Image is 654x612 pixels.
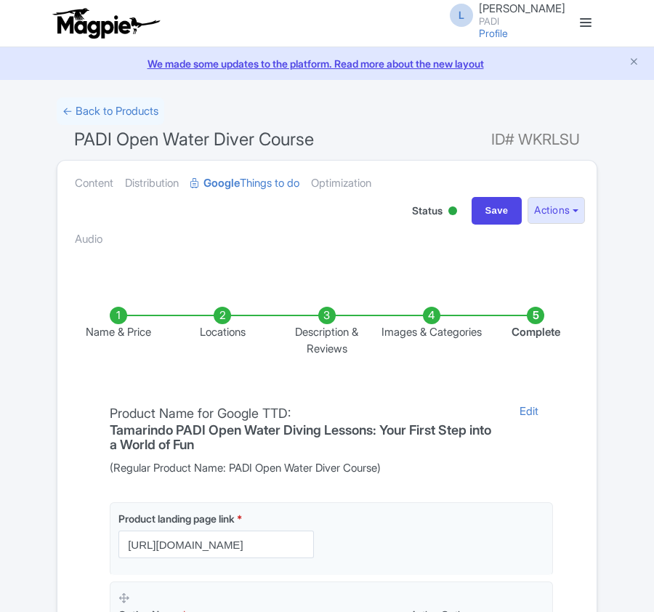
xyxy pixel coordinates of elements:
li: Description & Reviews [275,307,379,357]
button: Close announcement [629,55,639,71]
a: Profile [479,27,508,39]
a: Distribution [125,161,179,206]
input: Product landing page link [118,531,314,558]
div: Active [445,201,460,223]
span: ID# WKRLSU [491,125,580,154]
li: Name & Price [66,307,171,357]
a: Optimization [311,161,371,206]
span: Product Name for Google TTD: [110,406,291,421]
strong: Google [203,175,240,192]
img: logo-ab69f6fb50320c5b225c76a69d11143b.png [49,7,162,39]
small: PADI [479,17,565,26]
span: L [450,4,473,27]
span: Status [412,203,443,218]
li: Complete [483,307,588,357]
li: Locations [171,307,275,357]
h4: Tamarindo PADI Open Water Diving Lessons: Your First Step into a World of Fun [110,423,496,452]
a: GoogleThings to do [190,161,299,206]
span: [PERSON_NAME] [479,1,565,15]
span: Product landing page link [118,512,235,525]
span: (Regular Product Name: PADI Open Water Diver Course) [110,460,496,477]
a: Edit [505,403,553,477]
a: L [PERSON_NAME] PADI [441,3,565,26]
input: Save [472,197,522,225]
a: Content [75,161,113,206]
span: PADI Open Water Diver Course [74,129,314,150]
a: ← Back to Products [57,97,164,126]
a: Audio [75,217,102,262]
a: We made some updates to the platform. Read more about the new layout [9,56,645,71]
button: Actions [528,197,585,224]
li: Images & Categories [379,307,484,357]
